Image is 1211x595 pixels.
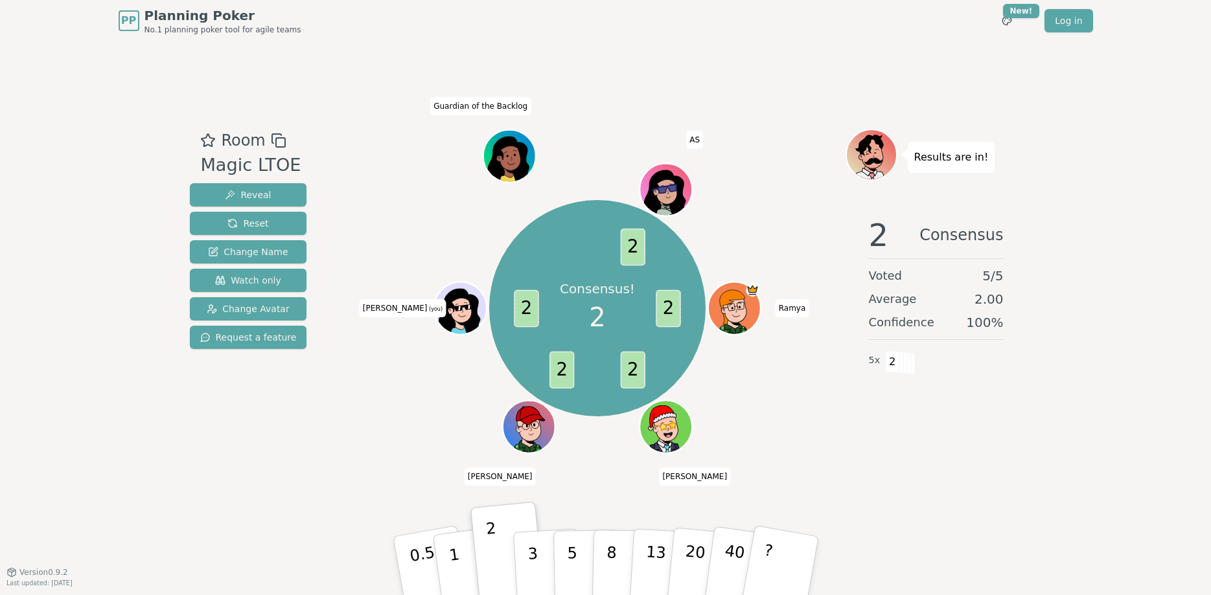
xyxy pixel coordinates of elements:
[465,468,536,486] span: Click to change your name
[119,6,301,35] a: PPPlanning PokerNo.1 planning poker tool for agile teams
[6,567,68,578] button: Version0.9.2
[621,351,645,388] span: 2
[659,468,730,486] span: Click to change your name
[656,290,680,327] span: 2
[776,299,809,317] span: Click to change your name
[190,297,307,320] button: Change Avatar
[435,284,485,333] button: Click to change your avatar
[869,219,889,251] span: 2
[869,313,934,331] span: Confidence
[190,212,307,235] button: Reset
[225,188,271,201] span: Reveal
[485,519,502,590] p: 2
[208,245,288,258] span: Change Name
[746,284,759,297] span: Ramya is the host
[190,240,307,264] button: Change Name
[621,229,645,265] span: 2
[430,97,531,115] span: Click to change your name
[190,183,307,207] button: Reveal
[360,299,446,317] span: Click to change your name
[6,579,73,587] span: Last updated: [DATE]
[190,326,307,349] button: Request a feature
[215,274,281,287] span: Watch only
[560,280,635,298] p: Consensus!
[207,302,290,315] span: Change Avatar
[121,13,136,28] span: PP
[869,354,881,368] span: 5 x
[869,267,903,285] span: Voted
[869,290,917,308] span: Average
[686,131,703,149] span: Click to change your name
[200,129,216,152] button: Add as favourite
[966,313,1003,331] span: 100 %
[514,290,538,327] span: 2
[589,298,605,337] span: 2
[919,219,1003,251] span: Consensus
[975,290,1004,308] span: 2.00
[227,217,268,230] span: Reset
[221,129,265,152] span: Room
[885,351,900,373] span: 2
[144,6,301,25] span: Planning Poker
[1044,9,1092,32] a: Log in
[200,331,297,344] span: Request a feature
[1003,4,1040,18] div: New!
[19,567,68,578] span: Version 0.9.2
[144,25,301,35] span: No.1 planning poker tool for agile teams
[914,148,989,166] p: Results are in!
[982,267,1003,285] span: 5 / 5
[549,351,574,388] span: 2
[200,152,301,179] div: Magic LTOE
[190,269,307,292] button: Watch only
[995,9,1019,32] button: New!
[428,306,443,312] span: (you)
